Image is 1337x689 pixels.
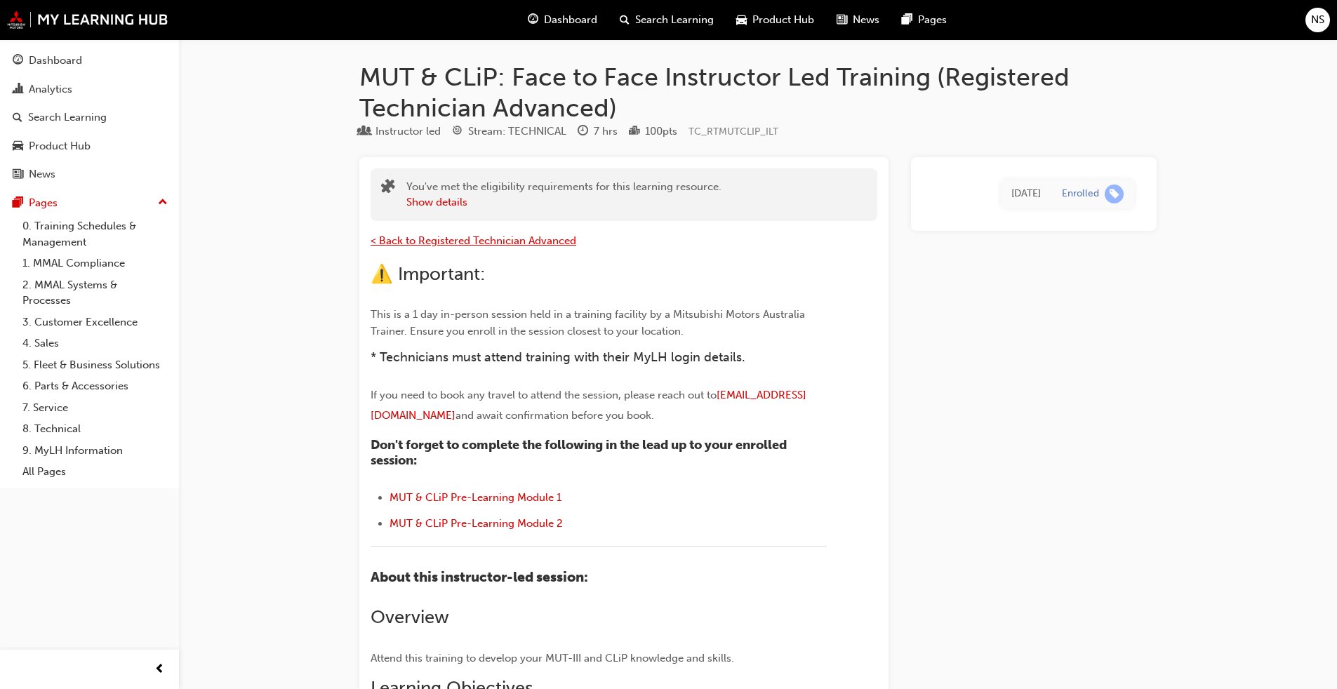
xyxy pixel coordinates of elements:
div: Pages [29,195,58,211]
span: up-icon [158,194,168,212]
a: 2. MMAL Systems & Processes [17,274,173,312]
span: news-icon [837,11,847,29]
a: guage-iconDashboard [517,6,608,34]
a: Analytics [6,76,173,102]
span: car-icon [13,140,23,153]
span: * Technicians must attend training with their MyLH login details. [371,349,745,365]
h1: MUT & CLiP: Face to Face Instructor Led Training (Registered Technician Advanced) [359,62,1157,123]
span: Dashboard [544,12,597,28]
a: Dashboard [6,48,173,74]
span: News [853,12,879,28]
div: Search Learning [28,109,107,126]
span: Don't forget to complete the following in the lead up to your enrolled session: [371,437,790,468]
span: prev-icon [154,661,165,678]
div: Type [359,123,441,140]
div: Product Hub [29,138,91,154]
span: search-icon [620,11,630,29]
span: podium-icon [629,126,639,138]
span: About this instructor-led session: [371,569,588,585]
span: car-icon [736,11,747,29]
span: This is a 1 day in-person session held in a training facility by a Mitsubishi Motors Australia Tr... [371,308,808,337]
div: Stream [452,123,566,140]
a: 6. Parts & Accessories [17,375,173,397]
span: puzzle-icon [381,180,395,196]
a: 4. Sales [17,333,173,354]
button: Pages [6,190,173,216]
div: Tue Jun 24 2025 13:45:46 GMT+1000 (Australian Eastern Standard Time) [1011,186,1041,202]
span: guage-icon [528,11,538,29]
a: pages-iconPages [891,6,958,34]
a: 8. Technical [17,418,173,440]
span: guage-icon [13,55,23,67]
div: 7 hrs [594,123,618,140]
a: < Back to Registered Technician Advanced [371,234,576,247]
span: pages-icon [902,11,912,29]
a: 7. Service [17,397,173,419]
a: Search Learning [6,105,173,131]
span: learningRecordVerb_ENROLL-icon [1105,185,1124,203]
a: 9. MyLH Information [17,440,173,462]
span: Product Hub [752,12,814,28]
span: pages-icon [13,197,23,210]
a: 5. Fleet & Business Solutions [17,354,173,376]
span: Learning resource code [689,126,778,138]
a: [EMAIL_ADDRESS][DOMAIN_NAME] [371,389,806,422]
a: news-iconNews [825,6,891,34]
div: Enrolled [1062,187,1099,201]
span: Overview [371,606,449,628]
img: mmal [7,11,168,29]
span: target-icon [452,126,463,138]
a: search-iconSearch Learning [608,6,725,34]
a: 0. Training Schedules & Management [17,215,173,253]
div: News [29,166,55,182]
span: learningResourceType_INSTRUCTOR_LED-icon [359,126,370,138]
button: DashboardAnalyticsSearch LearningProduct HubNews [6,45,173,190]
span: NS [1311,12,1324,28]
a: Product Hub [6,133,173,159]
a: 1. MMAL Compliance [17,253,173,274]
a: 3. Customer Excellence [17,312,173,333]
span: Pages [918,12,947,28]
div: Analytics [29,81,72,98]
div: 100 pts [645,123,677,140]
span: Search Learning [635,12,714,28]
div: Instructor led [375,123,441,140]
a: car-iconProduct Hub [725,6,825,34]
button: Show details [406,194,467,210]
span: If you need to book any travel to attend the session, please reach out to [371,389,717,401]
a: MUT & CLiP Pre-Learning Module 1 [390,491,561,504]
span: Attend this training to develop your MUT-III and CLiP knowledge and skills. [371,652,734,664]
button: NS [1305,8,1330,32]
div: Stream: TECHNICAL [468,123,566,140]
span: ⚠️ Important: [371,263,485,285]
span: search-icon [13,112,22,124]
a: MUT & CLiP Pre-Learning Module 2 [390,517,563,530]
span: clock-icon [578,126,588,138]
span: chart-icon [13,83,23,96]
div: Points [629,123,677,140]
a: News [6,161,173,187]
span: news-icon [13,168,23,181]
div: Dashboard [29,53,82,69]
a: All Pages [17,461,173,483]
div: You've met the eligibility requirements for this learning resource. [406,179,721,210]
div: Duration [578,123,618,140]
span: and await confirmation before you book. [455,409,654,422]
